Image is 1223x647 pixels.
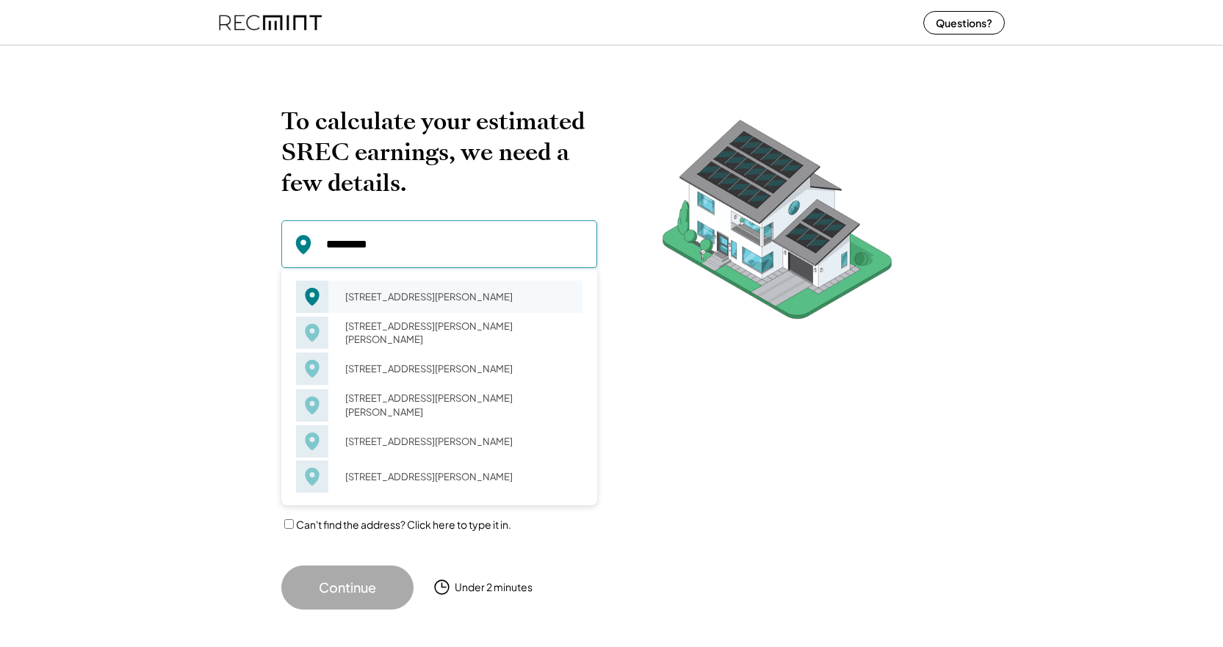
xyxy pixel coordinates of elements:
div: [STREET_ADDRESS][PERSON_NAME][PERSON_NAME] [336,388,582,422]
h2: To calculate your estimated SREC earnings, we need a few details. [281,106,597,198]
div: [STREET_ADDRESS][PERSON_NAME] [336,431,582,452]
button: Questions? [923,11,1005,35]
div: [STREET_ADDRESS][PERSON_NAME] [336,466,582,487]
img: RecMintArtboard%207.png [634,106,920,341]
button: Continue [281,565,414,610]
label: Can't find the address? Click here to type it in. [296,518,511,531]
img: recmint-logotype%403x%20%281%29.jpeg [219,3,322,42]
div: [STREET_ADDRESS][PERSON_NAME] [336,286,582,307]
div: [STREET_ADDRESS][PERSON_NAME] [336,358,582,379]
div: Under 2 minutes [455,580,533,595]
div: [STREET_ADDRESS][PERSON_NAME][PERSON_NAME] [336,316,582,350]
